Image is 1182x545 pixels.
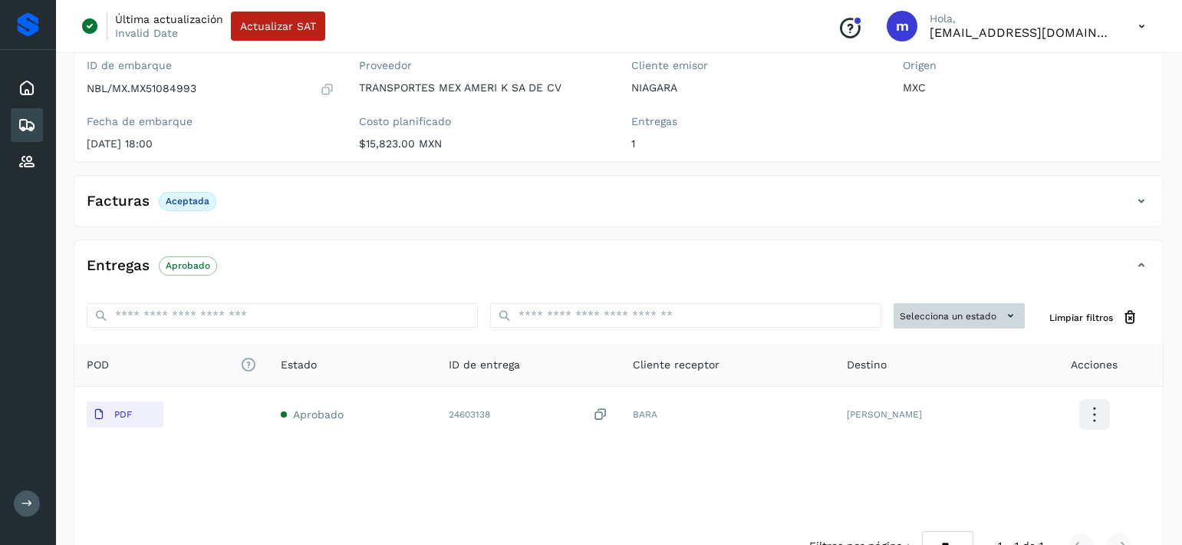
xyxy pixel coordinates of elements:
span: Acciones [1071,357,1118,373]
div: 24603138 [449,407,608,423]
p: Aprobado [166,260,210,271]
button: PDF [87,401,163,428]
td: BARA [621,387,834,442]
button: Selecciona un estado [894,303,1025,329]
p: Última actualización [115,12,223,26]
label: Entregas [631,115,879,128]
label: Fecha de embarque [87,115,334,128]
p: PDF [114,409,132,420]
h4: Facturas [87,193,150,210]
span: Limpiar filtros [1049,311,1113,325]
h4: Entregas [87,257,150,275]
td: [PERSON_NAME] [835,387,1026,442]
span: Destino [847,357,887,373]
button: Limpiar filtros [1037,303,1151,332]
div: Inicio [11,71,43,105]
span: POD [87,357,256,373]
p: Hola, [930,12,1114,25]
p: Aceptada [166,196,209,206]
label: Origen [903,59,1151,72]
div: FacturasAceptada [74,188,1163,226]
span: Aprobado [293,408,344,421]
p: TRANSPORTES MEX AMERI K SA DE CV [359,81,607,94]
label: Cliente emisor [631,59,879,72]
button: Actualizar SAT [231,12,325,41]
p: $15,823.00 MXN [359,137,607,150]
div: EntregasAprobado [74,253,1163,291]
label: Costo planificado [359,115,607,128]
p: Invalid Date [115,26,178,40]
div: Proveedores [11,145,43,179]
label: Proveedor [359,59,607,72]
p: NBL/MX.MX51084993 [87,82,196,95]
p: 1 [631,137,879,150]
p: NIAGARA [631,81,879,94]
span: Actualizar SAT [240,21,316,31]
label: ID de embarque [87,59,334,72]
p: mmonroy@niagarawater.com [930,25,1114,40]
p: MXC [903,81,1151,94]
div: Embarques [11,108,43,142]
span: ID de entrega [449,357,520,373]
span: Estado [281,357,317,373]
p: [DATE] 18:00 [87,137,334,150]
span: Cliente receptor [633,357,719,373]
